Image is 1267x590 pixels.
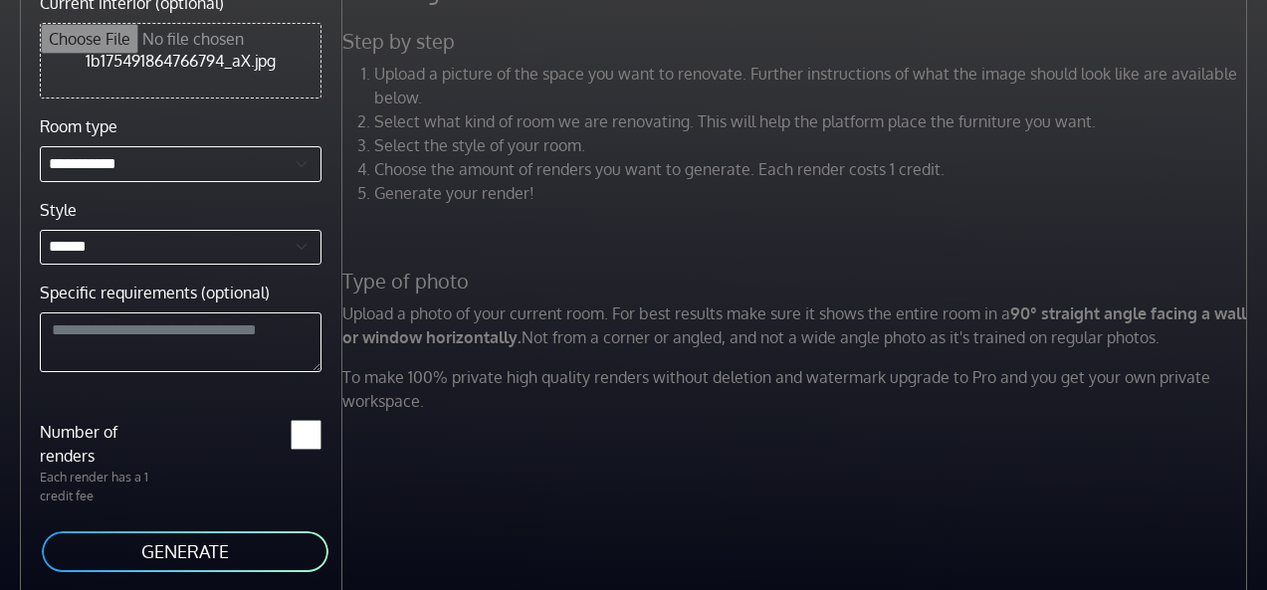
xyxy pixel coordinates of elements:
label: Style [40,198,77,222]
li: Choose the amount of renders you want to generate. Each render costs 1 credit. [374,157,1252,181]
button: GENERATE [40,529,330,574]
label: Room type [40,114,117,138]
li: Select the style of your room. [374,133,1252,157]
li: Upload a picture of the space you want to renovate. Further instructions of what the image should... [374,62,1252,109]
label: Specific requirements (optional) [40,281,270,304]
h5: Step by step [330,29,1264,54]
li: Generate your render! [374,181,1252,205]
p: Each render has a 1 credit fee [28,468,180,505]
label: Number of renders [28,420,180,468]
h5: Type of photo [330,269,1264,294]
p: Upload a photo of your current room. For best results make sure it shows the entire room in a Not... [330,301,1264,349]
p: To make 100% private high quality renders without deletion and watermark upgrade to Pro and you g... [330,365,1264,413]
li: Select what kind of room we are renovating. This will help the platform place the furniture you w... [374,109,1252,133]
